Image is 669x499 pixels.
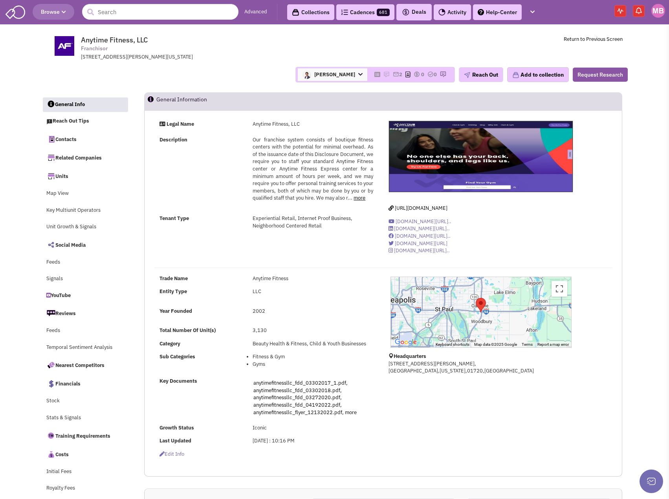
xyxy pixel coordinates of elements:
[42,203,128,218] a: Key Multiunit Operators
[377,9,390,16] span: 681
[247,340,378,348] div: Beauty Health & Fitness, Child & Youth Businesses
[159,451,184,457] span: Edit info
[42,305,128,321] a: Reviews
[42,288,128,303] a: YouTube
[292,9,299,16] img: icon-collection-lavender-black.svg
[167,121,194,127] strong: Legal Name
[42,481,128,496] a: Royalty Fees
[393,337,419,347] img: Google
[42,323,128,338] a: Feeds
[537,342,569,347] a: Report a map error
[421,71,424,78] span: 0
[440,71,446,77] img: research-icon.png
[651,4,665,18] img: Michael Betancourt
[476,298,486,312] div: Anytime Fitness, LLC
[42,168,128,184] a: Units
[253,409,344,416] a: anytimefitnessllc_flyer_12132022.pdf,
[42,411,128,426] a: Stats & Signals
[43,97,128,112] a: General Info
[41,8,66,15] span: Browse
[81,53,286,61] div: [STREET_ADDRESS][PERSON_NAME][US_STATE]
[389,360,573,375] p: [STREET_ADDRESS][PERSON_NAME], [GEOGRAPHIC_DATA],[US_STATE],01720,[GEOGRAPHIC_DATA]
[42,357,128,373] a: Nearest Competitors
[564,36,623,42] a: Return to Previous Screen
[253,353,373,361] li: Fitness & Gym
[402,8,426,15] span: Deals
[389,233,451,239] a: [DOMAIN_NAME][URL]..
[159,215,189,222] strong: Tenant Type
[345,409,357,416] a: more
[394,225,450,232] span: [DOMAIN_NAME][URL]..
[42,394,128,409] a: Stock
[552,281,567,297] button: Toggle fullscreen view
[159,288,187,295] b: Entity Type
[302,70,311,79] img: u5d3dRBWs0qmMDKungyBMw.png
[247,424,378,432] div: Iconic
[42,340,128,355] a: Temporal Sentiment Analysis
[82,4,238,20] input: Search
[389,247,450,254] a: [DOMAIN_NAME][URL]..
[253,387,342,394] a: anytimefitnessllc_fdd_03302018.pdf,
[159,378,197,384] b: Key Documents
[395,233,451,239] span: [DOMAIN_NAME][URL]..
[42,272,128,286] a: Signals
[478,9,484,15] img: help.png
[400,7,429,17] button: Deals
[394,353,426,360] b: Headquarters
[354,194,365,201] a: more
[159,353,195,360] b: Sub Categories
[393,71,399,77] img: icon-email-active-16.png
[253,136,373,202] span: Our franchise system consists of boutique fitness centers with the potential for minimal overhead...
[434,4,471,20] a: Activity
[247,215,378,229] div: Experiential Retail, Internet Proof Business, Neighborhood Centered Retail
[336,4,394,20] a: Cadences681
[81,44,108,53] span: Franchisor
[42,446,128,462] a: Costs
[389,121,573,192] img: Anytime Fitness, LLC
[81,35,148,44] span: Anytime Fitness, LLC
[42,427,128,444] a: Training Requirements
[253,361,373,368] li: Gyms
[399,71,402,78] span: 2
[507,67,569,82] button: Add to collection
[393,337,419,347] a: Open this area in Google Maps (opens a new window)
[159,308,192,314] b: Year Founded
[247,275,378,283] div: Anytime Fitness
[247,308,378,315] div: 2002
[436,342,469,347] button: Keyboard shortcuts
[42,131,128,147] a: Contacts
[394,247,450,254] span: [DOMAIN_NAME][URL]..
[156,93,207,110] h2: General Information
[287,4,334,20] a: Collections
[253,394,342,401] a: anytimefitnessllc_fdd_03272020.pdf,
[247,327,378,334] div: 3,130
[42,114,128,129] a: Reach Out Tips
[512,72,519,79] img: icon-collection-lavender.png
[42,186,128,201] a: Map View
[42,464,128,479] a: Initial Fees
[383,71,390,77] img: icon-note.png
[459,67,503,82] button: Reach Out
[341,9,348,15] img: Cadences_logo.png
[395,240,447,247] span: [DOMAIN_NAME][URL]
[42,255,128,270] a: Feeds
[298,68,367,81] span: [PERSON_NAME]
[427,71,434,77] img: TaskCount.png
[159,136,187,143] strong: Description
[438,9,445,16] img: Activity.png
[464,72,470,78] img: plane.png
[159,327,216,334] b: Total Number Of Unit(s)
[42,220,128,235] a: Unit Growth & Signals
[402,7,410,17] img: icon-deals.svg
[159,275,188,282] b: Trade Name
[247,437,378,445] div: [DATE] : 10:16 PM
[42,149,128,166] a: Related Companies
[389,240,447,247] a: [DOMAIN_NAME][URL]
[395,205,447,211] span: [URL][DOMAIN_NAME]
[159,437,191,444] b: Last Updated
[573,68,628,82] button: Request Research
[42,375,128,392] a: Financials
[389,225,450,232] a: [DOMAIN_NAME][URL]..
[159,424,194,431] b: Growth Status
